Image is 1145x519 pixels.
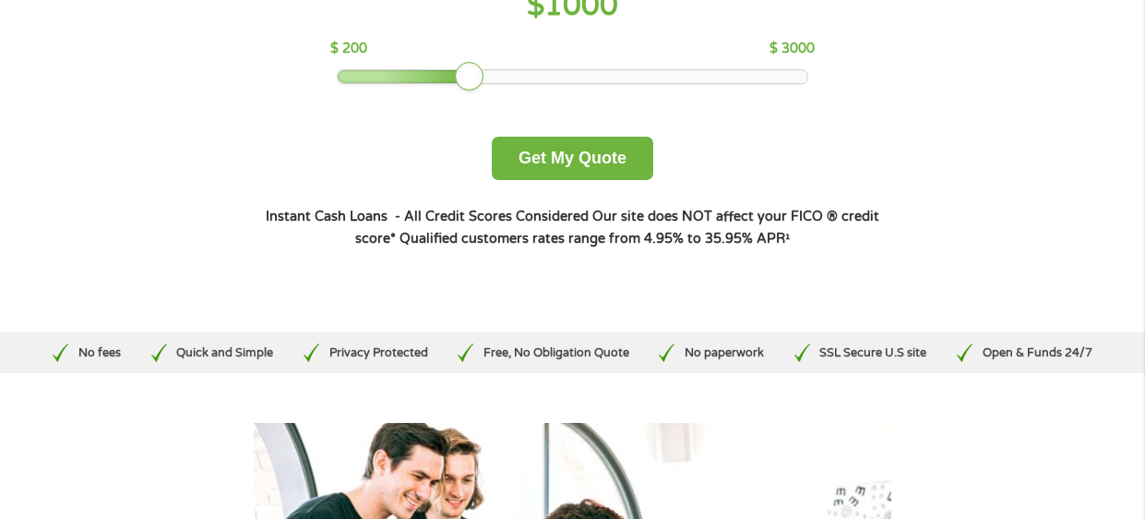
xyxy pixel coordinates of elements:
p: Free, No Obligation Quote [483,344,629,362]
strong: Instant Cash Loans - All Credit Scores Considered [266,209,589,224]
p: Quick and Simple [176,344,273,362]
p: Open & Funds 24/7 [983,344,1092,362]
p: No paperwork [685,344,764,362]
p: Privacy Protected [329,344,428,362]
p: No fees [78,344,121,362]
p: $ 200 [330,39,367,59]
p: $ 3000 [769,39,815,59]
button: Get My Quote [492,137,653,180]
strong: Qualified customers rates range from 4.95% to 35.95% APR¹ [400,231,790,247]
p: SSL Secure U.S site [819,344,926,362]
strong: Our site does NOT affect your FICO ® credit score* [355,209,879,247]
